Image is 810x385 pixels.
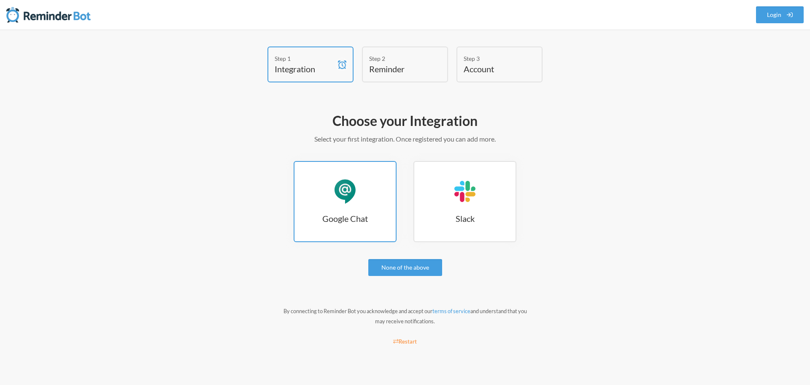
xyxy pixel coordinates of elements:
[160,112,650,130] h2: Choose your Integration
[6,6,91,23] img: Reminder Bot
[464,63,523,75] h4: Account
[414,213,516,224] h3: Slack
[294,213,396,224] h3: Google Chat
[283,308,527,325] small: By connecting to Reminder Bot you acknowledge and accept our and understand that you may receive ...
[756,6,804,23] a: Login
[369,54,428,63] div: Step 2
[393,338,417,345] small: Restart
[368,259,442,276] a: None of the above
[369,63,428,75] h4: Reminder
[464,54,523,63] div: Step 3
[432,308,470,314] a: terms of service
[160,134,650,144] p: Select your first integration. Once registered you can add more.
[275,54,334,63] div: Step 1
[275,63,334,75] h4: Integration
